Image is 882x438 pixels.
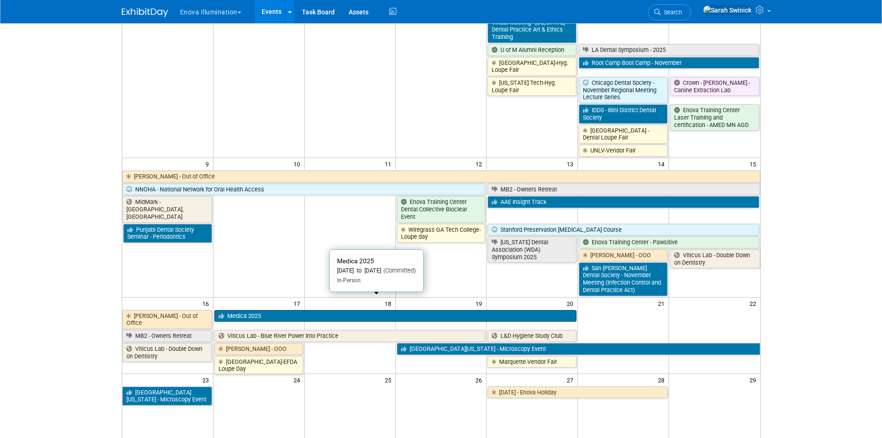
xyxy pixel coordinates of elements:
[122,310,212,329] a: [PERSON_NAME] - Out of Office
[122,8,168,17] img: ExhibitDay
[201,298,213,309] span: 16
[384,374,395,386] span: 25
[381,267,416,274] span: (Committed)
[475,374,486,386] span: 26
[122,171,760,183] a: [PERSON_NAME] - Out of Office
[337,277,361,284] span: In-Person
[122,330,212,342] a: MB2 - Owners Retreat
[749,374,760,386] span: 29
[648,4,691,20] a: Search
[214,310,576,322] a: Medica 2025
[488,77,576,96] a: [US_STATE] Tech-Hyg. Loupe Fair
[657,158,669,170] span: 14
[214,343,303,355] a: [PERSON_NAME] - OOO
[397,196,486,222] a: Enova Training Center Dental Collective Bioclear Event
[579,236,759,248] a: Enova Training Center - Pawsitive
[488,184,760,196] a: MB2 - Owners Retreat
[670,104,759,131] a: Enova Training Center Laser Training and certification - AMED MN AGD
[122,196,212,222] a: MidMark - [GEOGRAPHIC_DATA], [GEOGRAPHIC_DATA]
[205,158,213,170] span: 9
[397,224,486,243] a: Wiregrass GA Tech College-Loupe day
[488,236,576,263] a: [US_STATE] Dental Association (WDA) Symposium 2025
[122,387,212,406] a: [GEOGRAPHIC_DATA][US_STATE] - Microscopy Event
[293,158,304,170] span: 10
[214,330,486,342] a: Viticus Lab - Blue River Power Into Practice
[488,356,576,368] a: Marquette-Vendor Fair
[579,125,668,144] a: [GEOGRAPHIC_DATA] - Dental Loupe Fair
[488,387,668,399] a: [DATE] - Enova Holiday
[337,257,374,265] span: Medica 2025
[579,104,668,123] a: IDDS - Illini District Dental Society
[123,224,212,243] a: Punjabi Dental Society Seminar - Periodontics
[488,9,576,43] a: Harbor Dental Society - Virtual Meeting - [US_STATE] Dental Practice Art & Ethics Training
[384,298,395,309] span: 18
[566,298,577,309] span: 20
[579,145,668,157] a: UNLV-Vendor Fair
[397,343,760,355] a: [GEOGRAPHIC_DATA][US_STATE] - Microscopy Event
[214,356,303,375] a: [GEOGRAPHIC_DATA]-EFDA Loupe Day
[749,158,760,170] span: 15
[566,374,577,386] span: 27
[579,57,759,69] a: Root Camp Boot Camp - November
[670,249,760,268] a: Viticus Lab - Double Down on Dentistry
[703,5,752,15] img: Sarah Swinick
[670,77,759,96] a: Crown - [PERSON_NAME] - Canine Extraction Lab
[488,224,759,236] a: Stanford Preservation [MEDICAL_DATA] Course
[657,374,669,386] span: 28
[475,158,486,170] span: 12
[566,158,577,170] span: 13
[122,343,212,362] a: Viticus Lab - Double Down on Dentistry
[657,298,669,309] span: 21
[579,249,668,261] a: [PERSON_NAME] - OOO
[201,374,213,386] span: 23
[475,298,486,309] span: 19
[337,267,416,275] div: [DATE] to [DATE]
[579,77,668,103] a: Chicago Dental Society - November Regional Meeting Lecture Series
[122,184,486,196] a: NNOHA - National Network for Oral Health Access
[488,44,576,56] a: U of M Alumni Reception
[488,57,576,76] a: [GEOGRAPHIC_DATA]-Hyg. Loupe Fair
[579,44,759,56] a: LA Dental Symposium - 2025
[488,330,576,342] a: L&D Hygiene Study Club
[661,9,682,16] span: Search
[384,158,395,170] span: 11
[749,298,760,309] span: 22
[579,262,668,296] a: San [PERSON_NAME] Dental Society - November Meeting (Infection Control and Dental Practice Act)
[293,298,304,309] span: 17
[293,374,304,386] span: 24
[488,196,759,208] a: AAE Insight Track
